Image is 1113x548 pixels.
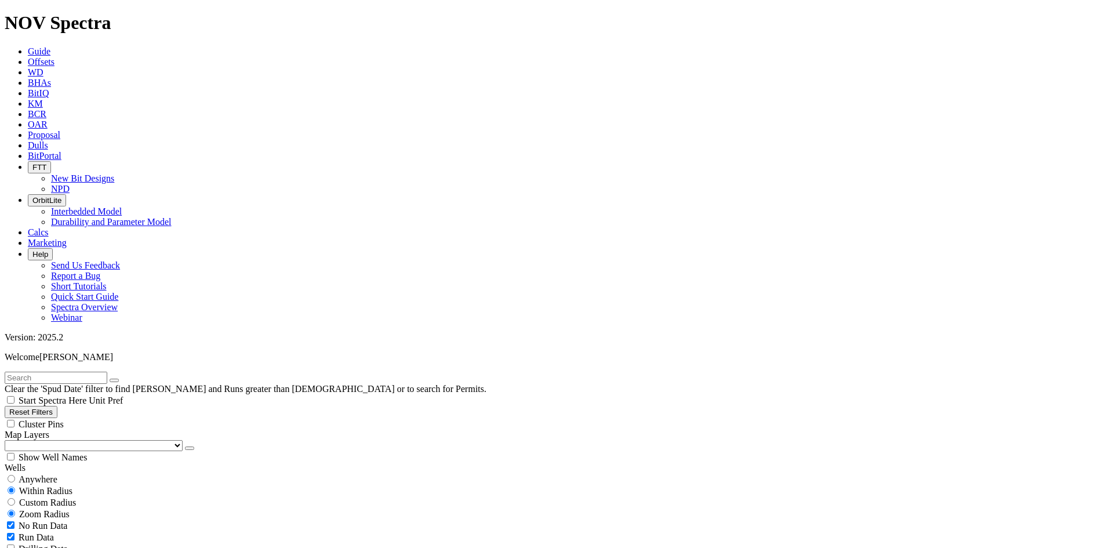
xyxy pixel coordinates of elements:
span: Run Data [19,532,54,542]
span: Within Radius [19,486,72,496]
a: Dulls [28,140,48,150]
a: BitIQ [28,88,49,98]
a: BHAs [28,78,51,88]
span: Clear the 'Spud Date' filter to find [PERSON_NAME] and Runs greater than [DEMOGRAPHIC_DATA] or to... [5,384,486,394]
button: OrbitLite [28,194,66,206]
a: OAR [28,119,48,129]
a: Webinar [51,313,82,322]
span: Custom Radius [19,498,76,507]
a: Quick Start Guide [51,292,118,302]
a: Spectra Overview [51,302,118,312]
a: Calcs [28,227,49,237]
a: Marketing [28,238,67,248]
span: Unit Pref [89,395,123,405]
a: New Bit Designs [51,173,114,183]
a: Proposal [28,130,60,140]
a: Interbedded Model [51,206,122,216]
a: BCR [28,109,46,119]
a: Offsets [28,57,54,67]
a: KM [28,99,43,108]
a: Send Us Feedback [51,260,120,270]
div: Wells [5,463,1108,473]
input: Search [5,372,107,384]
div: Version: 2025.2 [5,332,1108,343]
span: Map Layers [5,430,49,440]
span: OrbitLite [32,196,61,205]
a: WD [28,67,43,77]
span: Cluster Pins [19,419,64,429]
button: FTT [28,161,51,173]
a: Report a Bug [51,271,100,281]
h1: NOV Spectra [5,12,1108,34]
span: Help [32,250,48,259]
span: FTT [32,163,46,172]
span: Anywhere [19,474,57,484]
a: NPD [51,184,70,194]
button: Help [28,248,53,260]
span: Zoom Radius [19,509,70,519]
a: Durability and Parameter Model [51,217,172,227]
p: Welcome [5,352,1108,362]
span: Show Well Names [19,452,87,462]
span: [PERSON_NAME] [39,352,113,362]
a: Short Tutorials [51,281,107,291]
a: Guide [28,46,50,56]
span: No Run Data [19,521,67,531]
span: Start Spectra Here [19,395,86,405]
input: Start Spectra Here [7,396,14,404]
a: BitPortal [28,151,61,161]
button: Reset Filters [5,406,57,418]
